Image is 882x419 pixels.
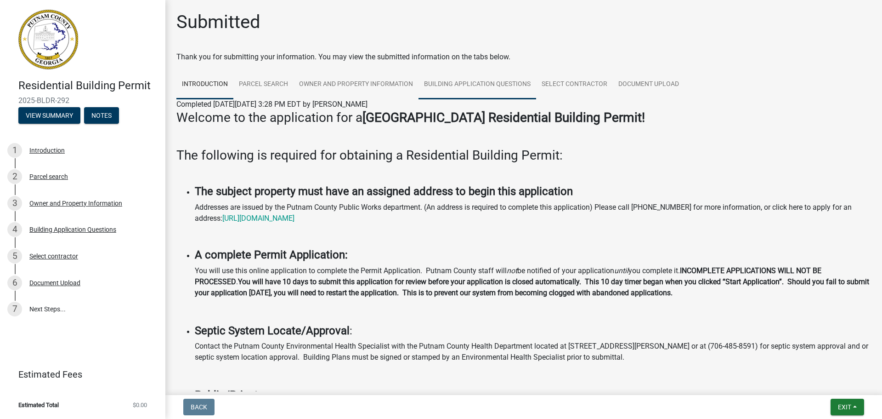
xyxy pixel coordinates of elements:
[613,70,684,99] a: Document Upload
[195,389,267,402] strong: Public/Private:
[18,402,59,408] span: Estimated Total
[191,403,207,411] span: Back
[133,402,147,408] span: $0.00
[84,112,119,120] wm-modal-confirm: Notes
[362,110,645,125] strong: [GEOGRAPHIC_DATA] Residential Building Permit!
[195,324,871,338] h4: :
[18,10,78,69] img: Putnam County, Georgia
[29,173,68,180] div: Parcel search
[7,365,151,384] a: Estimated Fees
[176,11,260,33] h1: Submitted
[7,222,22,237] div: 4
[176,100,367,109] span: Completed [DATE][DATE] 3:28 PM EDT by [PERSON_NAME]
[7,302,22,316] div: 7
[7,276,22,290] div: 6
[176,70,233,99] a: Introduction
[7,196,22,211] div: 3
[7,249,22,264] div: 5
[183,399,215,415] button: Back
[7,143,22,158] div: 1
[195,324,350,337] strong: Septic System Locate/Approval
[233,70,294,99] a: Parcel search
[18,107,80,124] button: View Summary
[614,266,628,275] i: until
[7,169,22,184] div: 2
[84,107,119,124] button: Notes
[18,96,147,105] span: 2025-BLDR-292
[195,185,573,198] strong: The subject property must have an assigned address to begin this application
[176,52,871,63] div: Thank you for submitting your information. You may view the submitted information on the tabs below.
[18,79,158,92] h4: Residential Building Permit
[195,248,348,261] strong: A complete Permit Application:
[29,280,80,286] div: Document Upload
[18,112,80,120] wm-modal-confirm: Summary
[29,200,122,207] div: Owner and Property Information
[195,341,871,363] p: Contact the Putnam County Environmental Health Specialist with the Putnam County Health Departmen...
[195,265,871,298] p: You will use this online application to complete the Permit Application. Putnam County staff will...
[195,266,821,286] strong: INCOMPLETE APPLICATIONS WILL NOT BE PROCESSED
[195,277,869,297] strong: You will have 10 days to submit this application for review before your application is closed aut...
[29,253,78,259] div: Select contractor
[507,266,517,275] i: not
[831,399,864,415] button: Exit
[176,110,871,126] h3: Welcome to the application for a
[536,70,613,99] a: Select contractor
[294,70,418,99] a: Owner and Property Information
[29,147,65,154] div: Introduction
[195,202,871,224] p: Addresses are issued by the Putnam County Public Works department. (An address is required to com...
[29,226,116,233] div: Building Application Questions
[418,70,536,99] a: Building Application Questions
[176,148,871,163] h3: The following is required for obtaining a Residential Building Permit:
[838,403,851,411] span: Exit
[222,214,294,223] a: [URL][DOMAIN_NAME]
